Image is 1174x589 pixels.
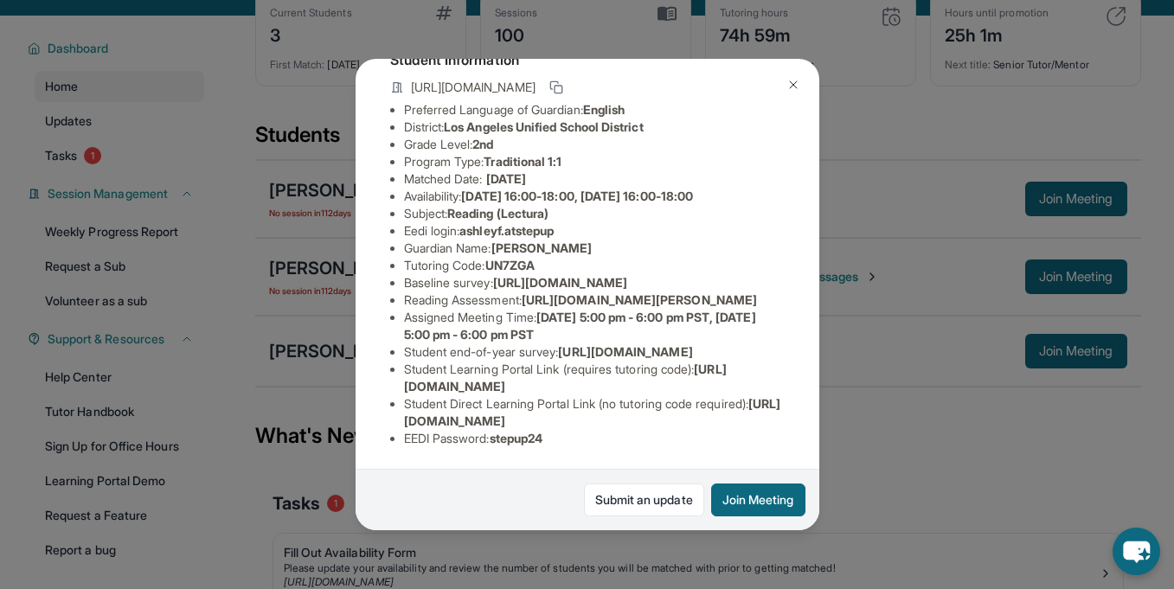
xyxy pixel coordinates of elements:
li: Guardian Name : [404,240,785,257]
span: English [583,102,625,117]
span: UN7ZGA [485,258,535,272]
li: EEDI Password : [404,430,785,447]
li: Eedi login : [404,222,785,240]
span: 2nd [472,137,493,151]
li: Program Type: [404,153,785,170]
h4: Student Information [390,49,785,70]
button: Join Meeting [711,483,805,516]
span: [DATE] [486,171,526,186]
span: ashleyf.atstepup [459,223,554,238]
a: Submit an update [584,483,704,516]
li: Tutoring Code : [404,257,785,274]
li: Student Direct Learning Portal Link (no tutoring code required) : [404,395,785,430]
span: Reading (Lectura) [447,206,549,221]
li: Student end-of-year survey : [404,343,785,361]
li: Reading Assessment : [404,291,785,309]
li: District: [404,118,785,136]
li: Subject : [404,205,785,222]
span: [URL][DOMAIN_NAME][PERSON_NAME] [522,292,757,307]
button: chat-button [1113,528,1160,575]
span: [DATE] 5:00 pm - 6:00 pm PST, [DATE] 5:00 pm - 6:00 pm PST [404,310,756,342]
li: Availability: [404,188,785,205]
li: Assigned Meeting Time : [404,309,785,343]
span: [URL][DOMAIN_NAME] [411,79,536,96]
span: [DATE] 16:00-18:00, [DATE] 16:00-18:00 [461,189,693,203]
span: Traditional 1:1 [484,154,561,169]
span: Los Angeles Unified School District [444,119,643,134]
button: Copy link [546,77,567,98]
li: Grade Level: [404,136,785,153]
span: [URL][DOMAIN_NAME] [493,275,627,290]
li: Student Learning Portal Link (requires tutoring code) : [404,361,785,395]
span: stepup24 [490,431,543,445]
span: [PERSON_NAME] [491,240,593,255]
li: Preferred Language of Guardian: [404,101,785,118]
li: Matched Date: [404,170,785,188]
img: Close Icon [786,78,800,92]
li: Baseline survey : [404,274,785,291]
span: [URL][DOMAIN_NAME] [558,344,692,359]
